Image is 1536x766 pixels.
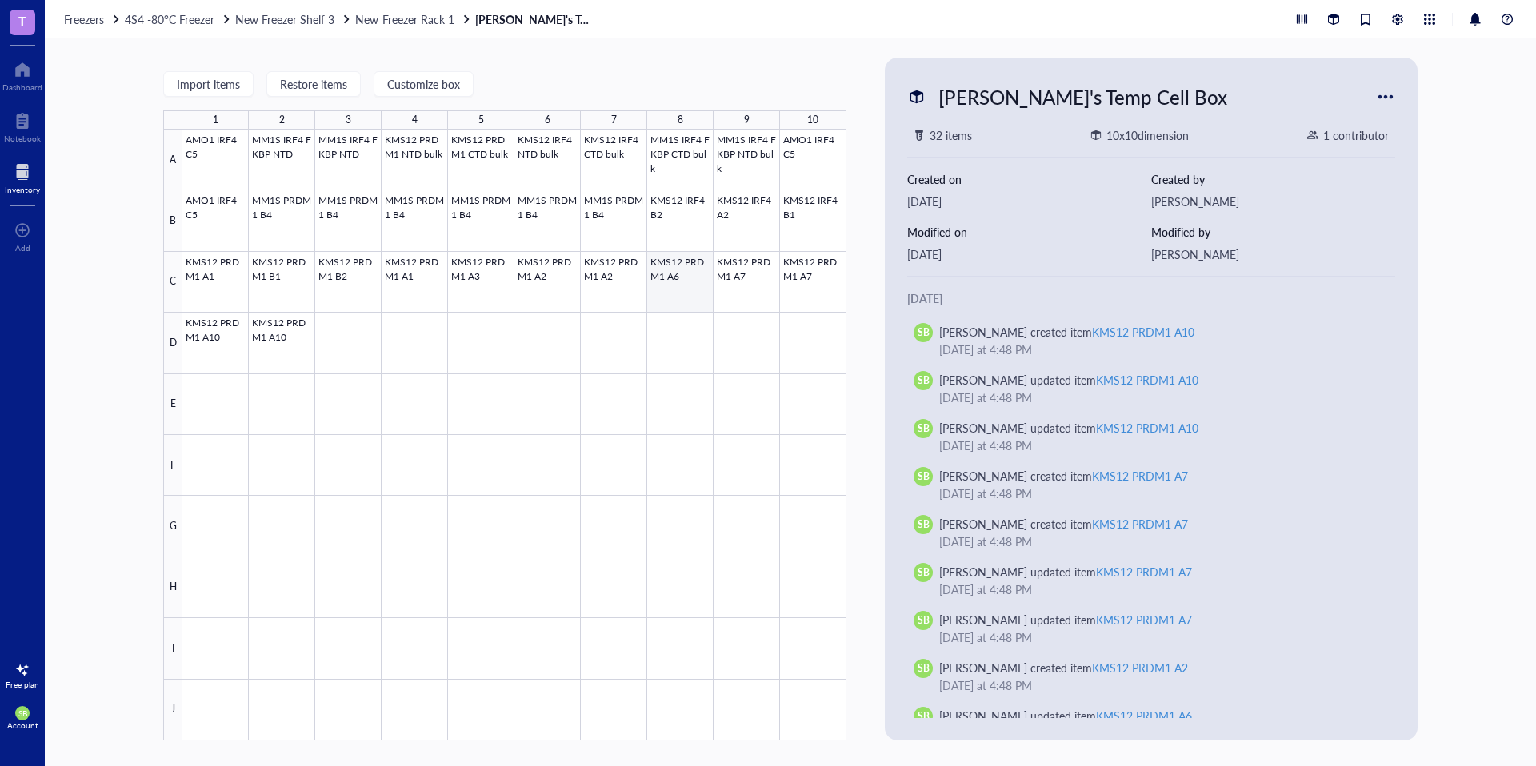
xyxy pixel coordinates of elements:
[918,325,930,340] span: SB
[1151,223,1395,241] div: Modified by
[907,461,1395,509] a: SB[PERSON_NAME] created itemKMS12 PRDM1 A7[DATE] at 4:48 PM
[1092,324,1194,340] div: KMS12 PRDM1 A10
[346,110,351,130] div: 3
[163,313,182,373] div: D
[235,12,471,26] a: New Freezer Shelf 3New Freezer Rack 1
[907,413,1395,461] a: SB[PERSON_NAME] updated itemKMS12 PRDM1 A10[DATE] at 4:48 PM
[125,11,214,27] span: 4S4 -80°C Freezer
[213,110,218,130] div: 1
[1096,612,1192,628] div: KMS12 PRDM1 A7
[1096,420,1198,436] div: KMS12 PRDM1 A10
[939,611,1192,628] div: [PERSON_NAME] updated item
[5,185,40,194] div: Inventory
[15,243,30,253] div: Add
[1092,468,1188,484] div: KMS12 PRDM1 A7
[125,12,232,26] a: 4S4 -80°C Freezer
[930,126,972,144] div: 32 items
[266,71,361,97] button: Restore items
[939,563,1192,580] div: [PERSON_NAME] updated item
[355,11,454,27] span: New Freezer Rack 1
[744,110,750,130] div: 9
[177,78,240,90] span: Import items
[18,10,26,30] span: T
[163,130,182,190] div: A
[918,469,930,484] span: SB
[939,485,1376,502] div: [DATE] at 4:48 PM
[163,435,182,496] div: F
[163,496,182,557] div: G
[939,437,1376,454] div: [DATE] at 4:48 PM
[163,618,182,679] div: I
[939,389,1376,406] div: [DATE] at 4:48 PM
[163,190,182,251] div: B
[907,317,1395,365] a: SB[PERSON_NAME] created itemKMS12 PRDM1 A10[DATE] at 4:48 PM
[807,110,818,130] div: 10
[939,580,1376,598] div: [DATE] at 4:48 PM
[939,419,1198,437] div: [PERSON_NAME] updated item
[412,110,418,130] div: 4
[6,680,39,689] div: Free plan
[545,110,550,130] div: 6
[931,80,1234,114] div: [PERSON_NAME]'s Temp Cell Box
[907,652,1395,700] a: SB[PERSON_NAME] created itemKMS12 PRDM1 A2[DATE] at 4:48 PM
[163,557,182,618] div: H
[918,565,930,580] span: SB
[478,110,484,130] div: 5
[907,245,1151,263] div: [DATE]
[918,421,930,436] span: SB
[939,467,1188,485] div: [PERSON_NAME] created item
[163,374,182,435] div: E
[279,110,285,130] div: 2
[1151,170,1395,188] div: Created by
[907,509,1395,557] a: SB[PERSON_NAME] created itemKMS12 PRDM1 A7[DATE] at 4:48 PM
[2,82,42,92] div: Dashboard
[235,11,334,27] span: New Freezer Shelf 3
[907,289,1395,307] div: [DATE]
[918,709,930,724] span: SB
[280,78,347,90] span: Restore items
[475,12,595,26] a: [PERSON_NAME]'s Temp Cell Box
[163,252,182,313] div: C
[918,373,930,388] span: SB
[18,708,27,718] span: SB
[907,193,1151,210] div: [DATE]
[939,659,1188,676] div: [PERSON_NAME] created item
[64,11,104,27] span: Freezers
[1096,708,1192,724] div: KMS12 PRDM1 A6
[939,515,1188,533] div: [PERSON_NAME] created item
[374,71,474,97] button: Customize box
[1096,564,1192,580] div: KMS12 PRDM1 A7
[5,159,40,194] a: Inventory
[907,365,1395,413] a: SB[PERSON_NAME] updated itemKMS12 PRDM1 A10[DATE] at 4:48 PM
[907,604,1395,652] a: SB[PERSON_NAME] updated itemKMS12 PRDM1 A7[DATE] at 4:48 PM
[918,661,930,676] span: SB
[7,720,38,730] div: Account
[907,170,1151,188] div: Created on
[918,517,930,532] span: SB
[907,700,1395,748] a: SB[PERSON_NAME] updated itemKMS12 PRDM1 A6
[387,78,460,90] span: Customize box
[939,341,1376,358] div: [DATE] at 4:48 PM
[939,676,1376,694] div: [DATE] at 4:48 PM
[907,223,1151,241] div: Modified on
[1096,372,1198,388] div: KMS12 PRDM1 A10
[1151,245,1395,263] div: [PERSON_NAME]
[1092,516,1188,532] div: KMS12 PRDM1 A7
[939,323,1194,341] div: [PERSON_NAME] created item
[939,628,1376,646] div: [DATE] at 4:48 PM
[907,557,1395,604] a: SB[PERSON_NAME] updated itemKMS12 PRDM1 A7[DATE] at 4:48 PM
[2,57,42,92] a: Dashboard
[4,108,41,143] a: Notebook
[918,613,930,628] span: SB
[678,110,683,130] div: 8
[1106,126,1188,144] div: 10 x 10 dimension
[939,533,1376,550] div: [DATE] at 4:48 PM
[4,134,41,143] div: Notebook
[163,680,182,740] div: J
[1323,126,1389,144] div: 1 contributor
[163,71,254,97] button: Import items
[1151,193,1395,210] div: [PERSON_NAME]
[939,707,1192,724] div: [PERSON_NAME] updated item
[1092,660,1188,676] div: KMS12 PRDM1 A2
[939,371,1198,389] div: [PERSON_NAME] updated item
